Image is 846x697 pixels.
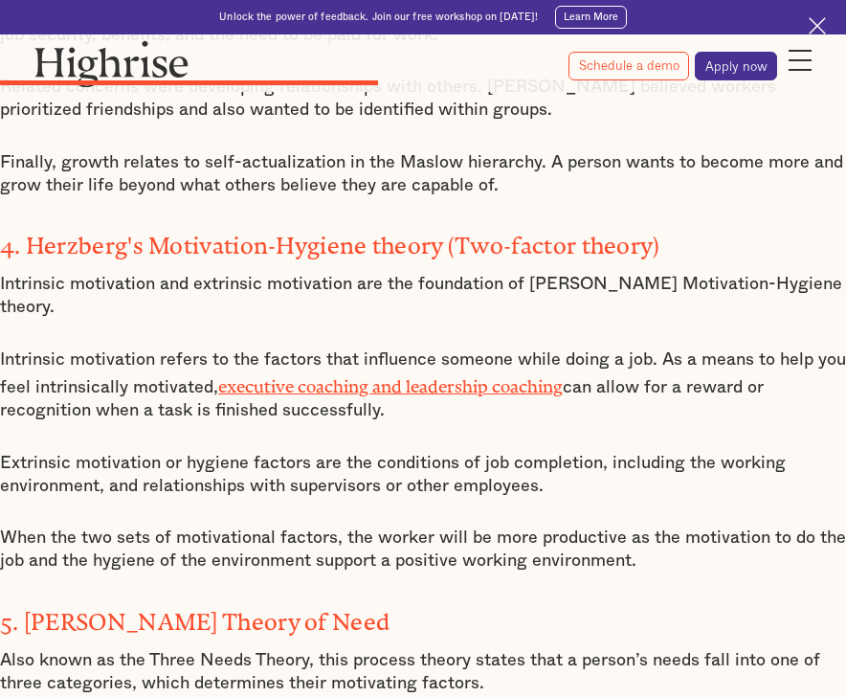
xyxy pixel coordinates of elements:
a: Apply now [695,52,777,80]
img: Cross icon [809,17,826,34]
a: Learn More [555,6,627,29]
a: Schedule a demo [568,52,689,80]
a: executive coaching and leadership coaching [218,376,563,388]
img: Highrise logo [34,40,189,87]
div: Unlock the power of feedback. Join our free workshop on [DATE]! [219,11,538,24]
